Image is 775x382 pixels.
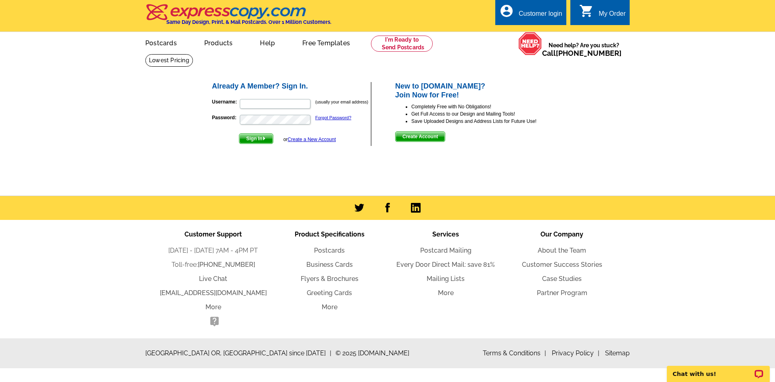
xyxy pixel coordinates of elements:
li: Save Uploaded Designs and Address Lists for Future Use! [411,118,564,125]
span: Create Account [396,132,445,141]
a: More [205,303,221,311]
a: [EMAIL_ADDRESS][DOMAIN_NAME] [160,289,267,297]
h2: Already A Member? Sign In. [212,82,371,91]
a: Flyers & Brochures [301,275,358,283]
a: Postcards [314,247,345,254]
a: Postcards [132,33,190,52]
a: Postcard Mailing [420,247,471,254]
span: Customer Support [184,230,242,238]
a: Privacy Policy [552,349,599,357]
small: (usually your email address) [315,99,368,104]
h2: New to [DOMAIN_NAME]? Join Now for Free! [395,82,564,99]
a: Case Studies [542,275,582,283]
a: Live Chat [199,275,227,283]
span: Our Company [540,230,583,238]
a: Customer Success Stories [522,261,602,268]
li: [DATE] - [DATE] 7AM - 4PM PT [155,246,271,255]
a: About the Team [538,247,586,254]
a: Create a New Account [288,137,336,142]
label: Username: [212,98,239,106]
a: Forgot Password? [315,115,351,120]
label: Password: [212,114,239,121]
a: Help [247,33,288,52]
span: Product Specifications [295,230,364,238]
span: Sign In [239,134,273,144]
div: My Order [599,10,626,21]
div: or [283,136,336,143]
span: [GEOGRAPHIC_DATA] OR, [GEOGRAPHIC_DATA] since [DATE] [145,348,331,358]
span: Need help? Are you stuck? [542,41,626,57]
li: Toll-free: [155,260,271,270]
button: Create Account [395,131,445,142]
a: shopping_cart My Order [579,9,626,19]
i: shopping_cart [579,4,594,18]
a: More [322,303,337,311]
a: Every Door Direct Mail: save 81% [396,261,495,268]
img: button-next-arrow-white.png [262,137,266,140]
span: © 2025 [DOMAIN_NAME] [335,348,409,358]
li: Get Full Access to our Design and Mailing Tools! [411,110,564,118]
li: Completely Free with No Obligations! [411,103,564,110]
span: Services [432,230,459,238]
a: account_circle Customer login [499,9,562,19]
a: Terms & Conditions [483,349,546,357]
span: Call [542,49,622,57]
a: More [438,289,454,297]
a: Greeting Cards [307,289,352,297]
a: Partner Program [537,289,587,297]
div: Customer login [519,10,562,21]
a: Products [191,33,246,52]
a: Same Day Design, Print, & Mail Postcards. Over 1 Million Customers. [145,10,331,25]
img: help [518,32,542,55]
a: [PHONE_NUMBER] [198,261,255,268]
iframe: LiveChat chat widget [662,357,775,382]
a: Sitemap [605,349,630,357]
a: Business Cards [306,261,353,268]
a: Mailing Lists [427,275,465,283]
h4: Same Day Design, Print, & Mail Postcards. Over 1 Million Customers. [166,19,331,25]
a: Free Templates [289,33,363,52]
button: Sign In [239,133,273,144]
i: account_circle [499,4,514,18]
a: [PHONE_NUMBER] [556,49,622,57]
